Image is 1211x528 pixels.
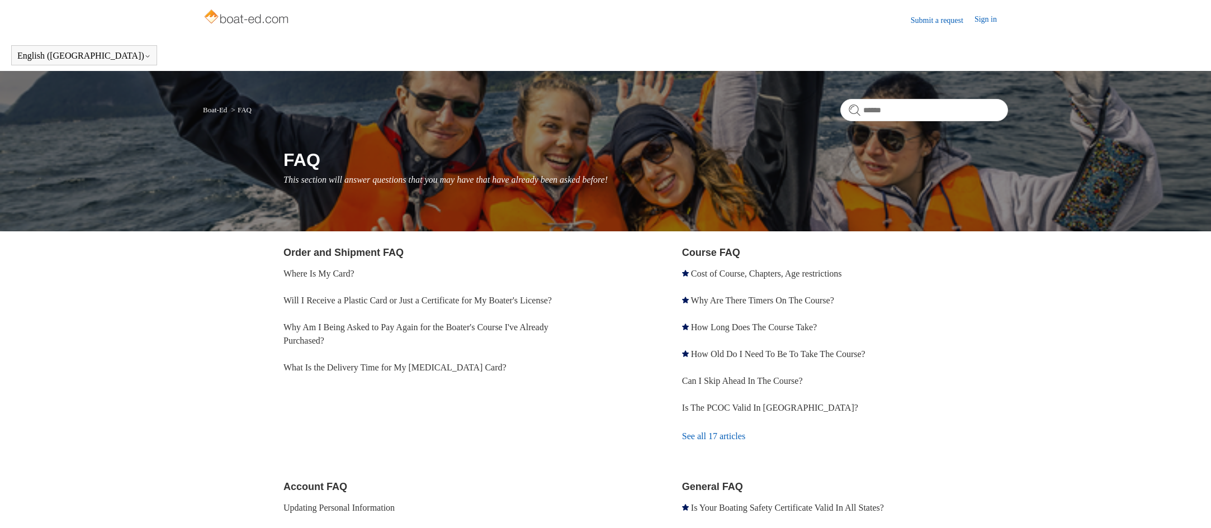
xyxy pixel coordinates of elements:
[283,296,552,305] a: Will I Receive a Plastic Card or Just a Certificate for My Boater's License?
[283,247,404,258] a: Order and Shipment FAQ
[691,269,842,278] a: Cost of Course, Chapters, Age restrictions
[682,376,803,386] a: Can I Skip Ahead In The Course?
[691,322,817,332] a: How Long Does The Course Take?
[17,51,151,61] button: English ([GEOGRAPHIC_DATA])
[283,173,1008,187] p: This section will answer questions that you may have that have already been asked before!
[682,504,689,511] svg: Promoted article
[682,297,689,303] svg: Promoted article
[840,99,1008,121] input: Search
[203,106,227,114] a: Boat-Ed
[229,106,252,114] li: FAQ
[691,349,865,359] a: How Old Do I Need To Be To Take The Course?
[203,106,229,114] li: Boat-Ed
[682,270,689,277] svg: Promoted article
[283,503,395,512] a: Updating Personal Information
[691,503,884,512] a: Is Your Boating Safety Certificate Valid In All States?
[283,481,347,492] a: Account FAQ
[975,13,1008,27] a: Sign in
[283,269,354,278] a: Where Is My Card?
[283,322,548,345] a: Why Am I Being Asked to Pay Again for the Boater's Course I've Already Purchased?
[682,481,743,492] a: General FAQ
[911,15,975,26] a: Submit a request
[682,421,1008,451] a: See all 17 articles
[283,363,507,372] a: What Is the Delivery Time for My [MEDICAL_DATA] Card?
[682,324,689,330] svg: Promoted article
[682,350,689,357] svg: Promoted article
[283,146,1008,173] h1: FAQ
[682,403,858,412] a: Is The PCOC Valid In [GEOGRAPHIC_DATA]?
[691,296,834,305] a: Why Are There Timers On The Course?
[203,7,292,29] img: Boat-Ed Help Center home page
[682,247,740,258] a: Course FAQ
